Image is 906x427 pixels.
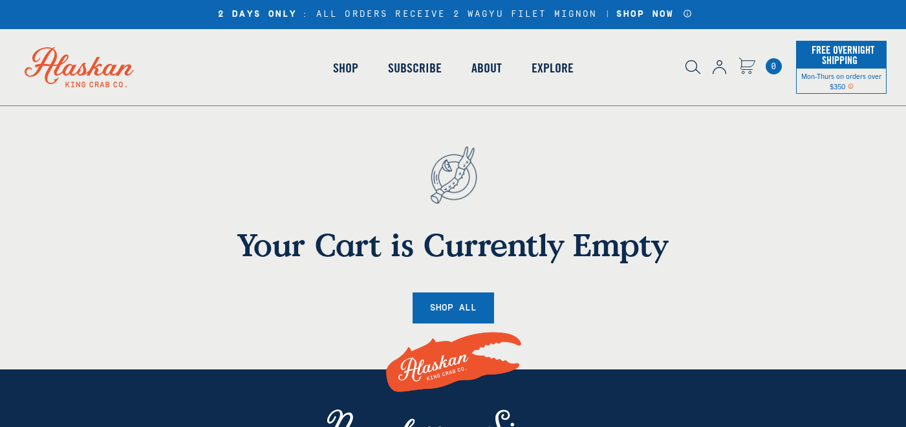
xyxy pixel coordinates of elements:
img: empty cart - anchor [409,124,497,226]
a: Announcement Bar Modal [683,9,693,18]
strong: 2 DAYS ONLY [218,9,297,20]
img: Alaskan King Crab Co. logo [6,29,152,105]
a: Shop [318,31,373,105]
a: Cart [766,58,782,74]
span: Free Overnight Shipping [808,40,874,70]
a: Explore [517,31,588,105]
a: Subscribe [373,31,457,105]
a: About [457,31,517,105]
span: Mon-Thurs on orders over $350 [801,71,881,91]
img: search [685,60,700,74]
img: account [713,60,726,74]
a: Shop All [413,292,494,324]
div: : ALL ORDERS RECEIVE 2 WAGYU FILET MIGNON | [213,9,693,20]
span: 0 [766,58,782,74]
a: Cart [739,58,755,76]
span: Shipping Notice Icon [848,82,854,91]
a: SHOP NOW [612,9,678,20]
h1: Your Cart is Currently Empty [94,226,812,263]
strong: SHOP NOW [616,9,674,19]
img: Alaskan King Crab Co. Logo [382,317,524,408]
